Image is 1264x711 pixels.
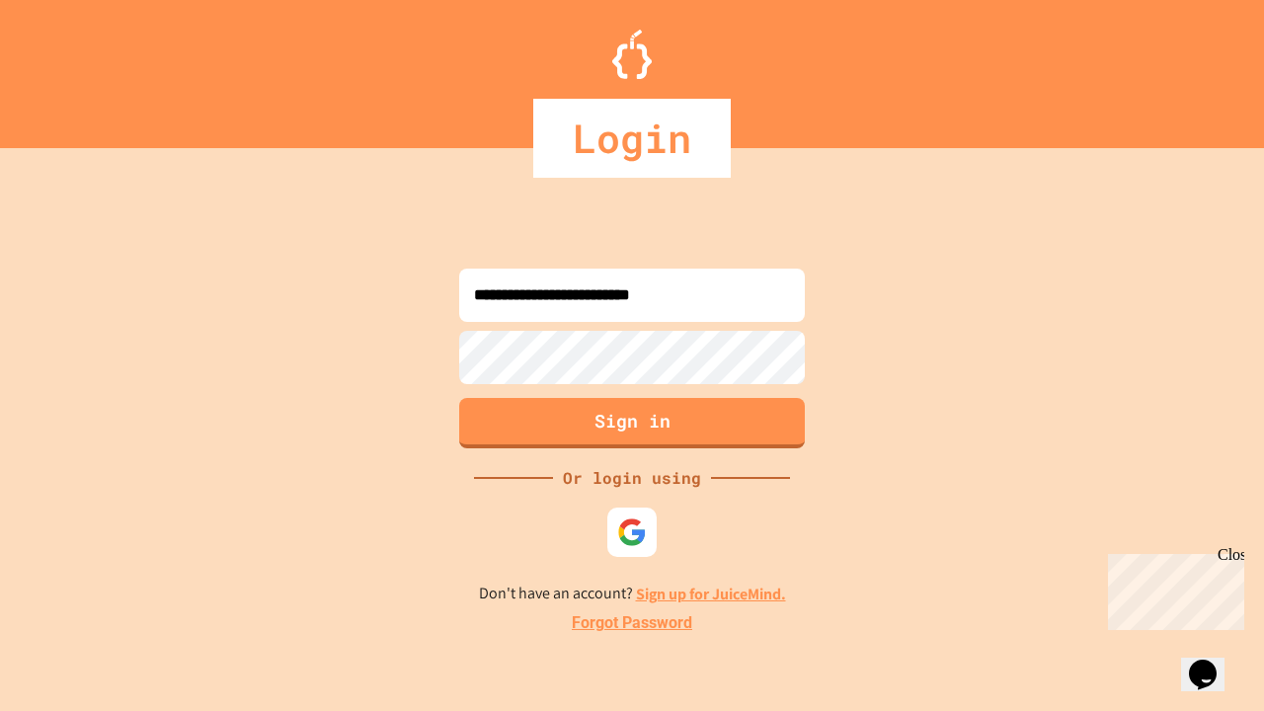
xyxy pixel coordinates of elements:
div: Chat with us now!Close [8,8,136,125]
a: Forgot Password [572,611,692,635]
button: Sign in [459,398,805,448]
div: Login [533,99,731,178]
a: Sign up for JuiceMind. [636,584,786,604]
iframe: chat widget [1181,632,1244,691]
p: Don't have an account? [479,582,786,606]
iframe: chat widget [1100,546,1244,630]
img: Logo.svg [612,30,652,79]
div: Or login using [553,466,711,490]
img: google-icon.svg [617,517,647,547]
